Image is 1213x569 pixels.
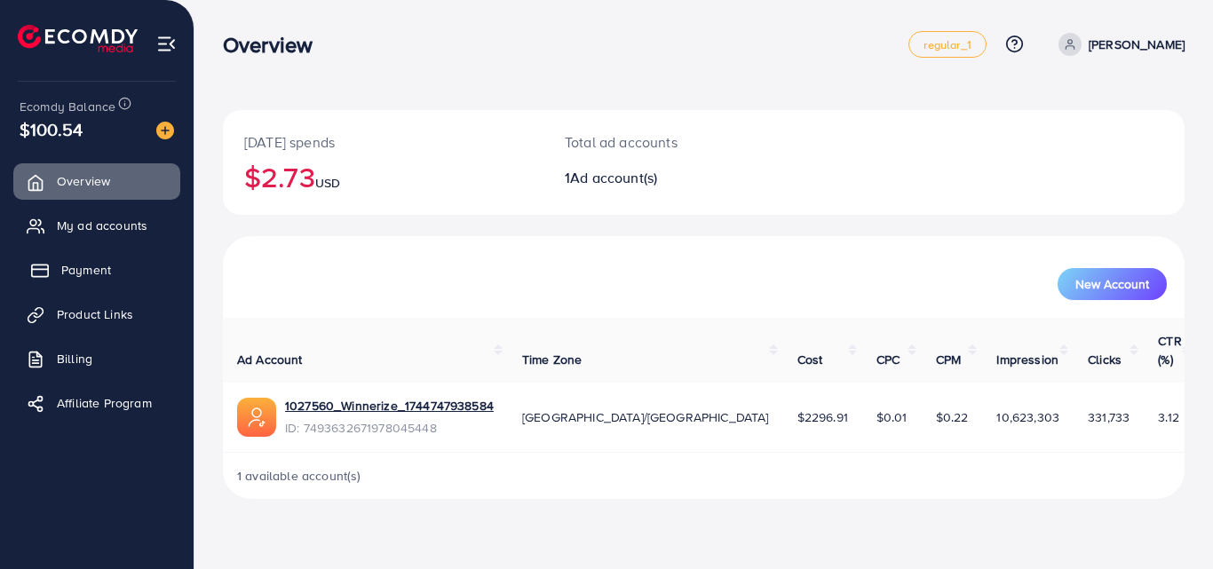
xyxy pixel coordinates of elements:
[13,163,180,199] a: Overview
[797,351,823,368] span: Cost
[20,116,83,142] span: $100.54
[522,408,769,426] span: [GEOGRAPHIC_DATA]/[GEOGRAPHIC_DATA]
[57,217,147,234] span: My ad accounts
[13,252,180,288] a: Payment
[237,351,303,368] span: Ad Account
[156,122,174,139] img: image
[13,385,180,421] a: Affiliate Program
[1158,408,1179,426] span: 3.12
[237,398,276,437] img: ic-ads-acc.e4c84228.svg
[1075,278,1149,290] span: New Account
[996,351,1058,368] span: Impression
[244,131,522,153] p: [DATE] spends
[223,32,327,58] h3: Overview
[570,168,657,187] span: Ad account(s)
[156,34,177,54] img: menu
[57,350,92,367] span: Billing
[1051,33,1185,56] a: [PERSON_NAME]
[565,170,763,186] h2: 1
[57,305,133,323] span: Product Links
[565,131,763,153] p: Total ad accounts
[1089,34,1185,55] p: [PERSON_NAME]
[522,351,582,368] span: Time Zone
[237,467,361,485] span: 1 available account(s)
[996,408,1059,426] span: 10,623,303
[315,174,340,192] span: USD
[876,408,908,426] span: $0.01
[57,394,152,412] span: Affiliate Program
[936,408,969,426] span: $0.22
[20,98,115,115] span: Ecomdy Balance
[13,208,180,243] a: My ad accounts
[936,351,961,368] span: CPM
[13,296,180,332] a: Product Links
[1158,332,1181,367] span: CTR (%)
[285,397,494,415] a: 1027560_Winnerize_1744747938584
[18,25,138,52] img: logo
[908,31,986,58] a: regular_1
[876,351,900,368] span: CPC
[924,39,971,51] span: regular_1
[57,172,110,190] span: Overview
[797,408,848,426] span: $2296.91
[1138,489,1200,556] iframe: Chat
[1088,351,1122,368] span: Clicks
[1088,408,1130,426] span: 331,733
[13,341,180,376] a: Billing
[61,261,111,279] span: Payment
[244,160,522,194] h2: $2.73
[285,419,494,437] span: ID: 7493632671978045448
[1058,268,1167,300] button: New Account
